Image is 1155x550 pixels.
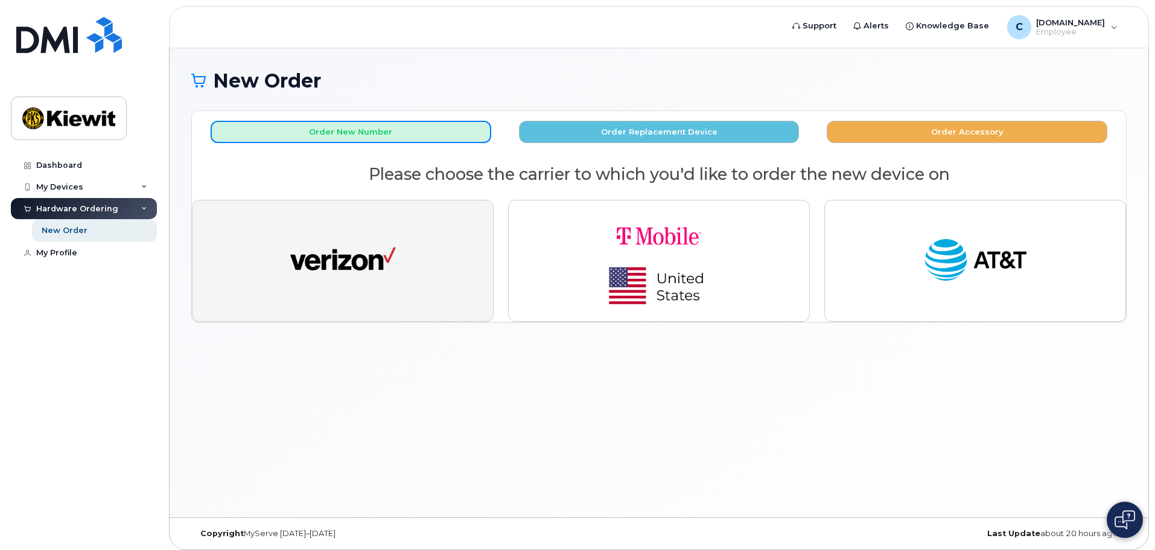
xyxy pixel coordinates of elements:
div: MyServe [DATE]–[DATE] [191,529,503,539]
button: Order New Number [211,121,491,143]
img: at_t-fb3d24644a45acc70fc72cc47ce214d34099dfd970ee3ae2334e4251f9d920fd.png [923,234,1028,288]
button: Order Replacement Device [519,121,800,143]
h1: New Order [191,70,1127,91]
img: verizon-ab2890fd1dd4a6c9cf5f392cd2db4626a3dae38ee8226e09bcb5c993c4c79f81.png [290,234,396,288]
strong: Last Update [987,529,1040,538]
strong: Copyright [200,529,244,538]
h2: Please choose the carrier to which you'd like to order the new device on [192,165,1126,184]
img: t-mobile-78392d334a420d5b7f0e63d4fa81f6287a21d394dc80d677554bb55bbab1186f.png [574,210,743,312]
img: Open chat [1115,510,1135,529]
div: about 20 hours ago [815,529,1127,539]
button: Order Accessory [827,121,1107,143]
